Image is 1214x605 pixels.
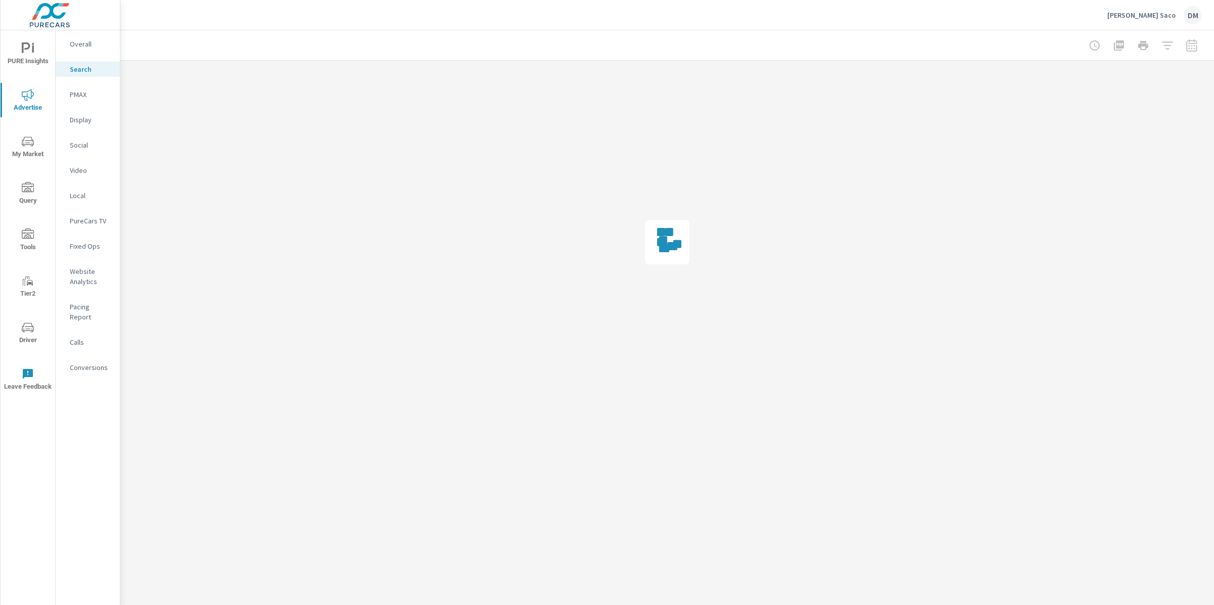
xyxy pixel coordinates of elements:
[70,362,112,373] p: Conversions
[56,62,120,77] div: Search
[4,182,52,207] span: Query
[56,36,120,52] div: Overall
[70,39,112,49] p: Overall
[56,264,120,289] div: Website Analytics
[70,216,112,226] p: PureCars TV
[4,275,52,300] span: Tier2
[56,335,120,350] div: Calls
[56,239,120,254] div: Fixed Ops
[1107,11,1176,20] p: [PERSON_NAME] Saco
[4,42,52,67] span: PURE Insights
[4,228,52,253] span: Tools
[56,137,120,153] div: Social
[4,135,52,160] span: My Market
[4,368,52,393] span: Leave Feedback
[56,299,120,324] div: Pacing Report
[56,112,120,127] div: Display
[70,165,112,175] p: Video
[70,337,112,347] p: Calls
[70,266,112,287] p: Website Analytics
[1184,6,1202,24] div: DM
[70,302,112,322] p: Pacing Report
[70,241,112,251] p: Fixed Ops
[56,163,120,178] div: Video
[4,89,52,114] span: Advertise
[70,115,112,125] p: Display
[56,87,120,102] div: PMAX
[70,140,112,150] p: Social
[56,188,120,203] div: Local
[1,30,55,402] div: nav menu
[70,89,112,100] p: PMAX
[4,321,52,346] span: Driver
[70,64,112,74] p: Search
[70,191,112,201] p: Local
[56,213,120,228] div: PureCars TV
[56,360,120,375] div: Conversions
